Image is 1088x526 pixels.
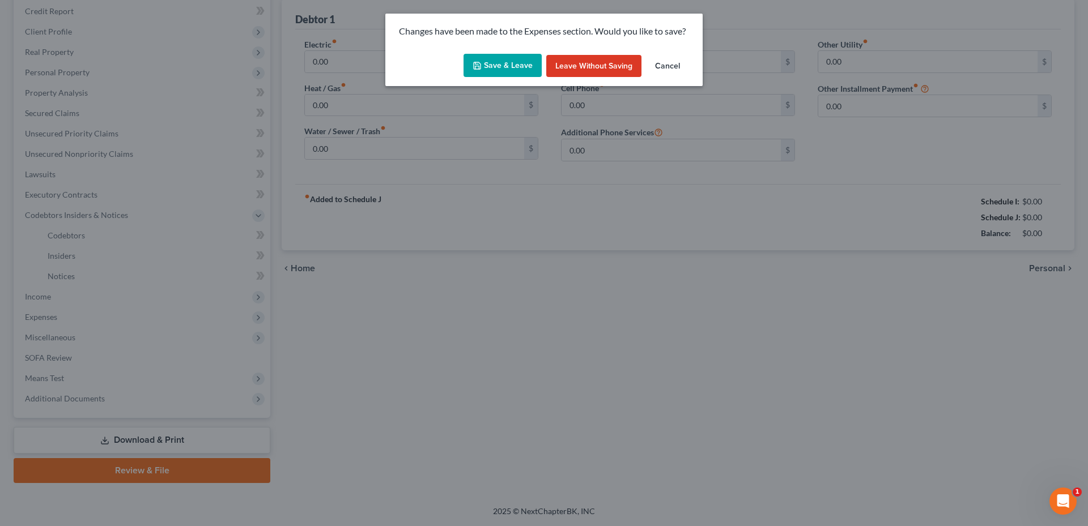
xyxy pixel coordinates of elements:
[646,55,689,78] button: Cancel
[1073,487,1082,497] span: 1
[399,25,689,38] p: Changes have been made to the Expenses section. Would you like to save?
[1049,487,1077,515] iframe: Intercom live chat
[464,54,542,78] button: Save & Leave
[546,55,641,78] button: Leave without Saving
